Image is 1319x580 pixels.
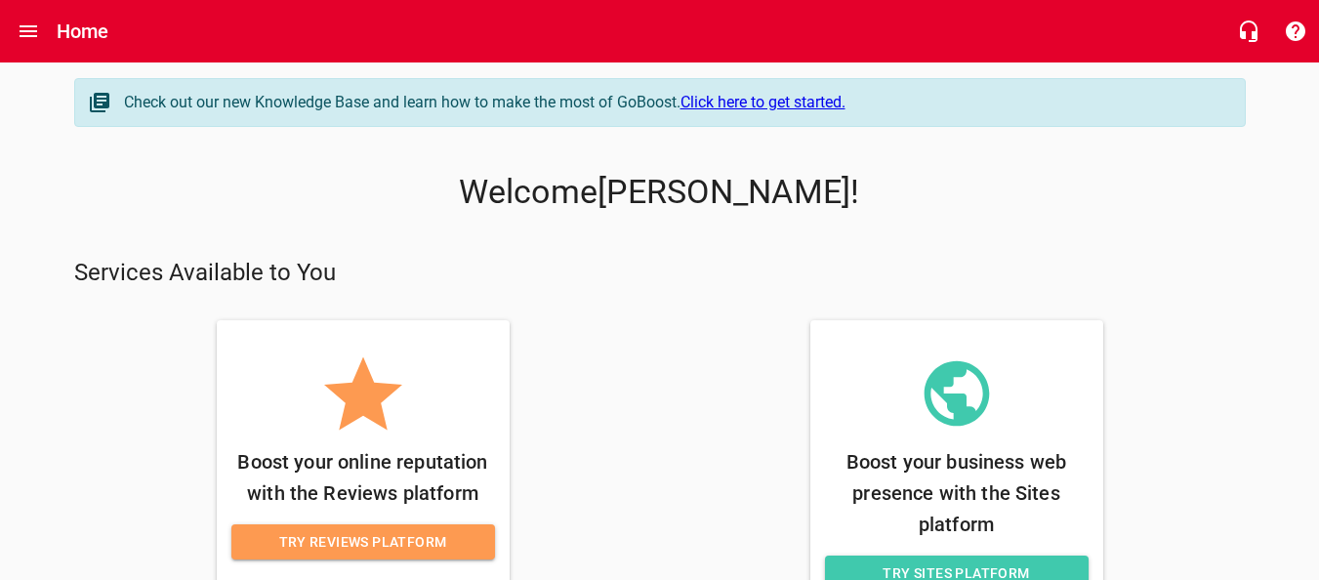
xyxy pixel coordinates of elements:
[124,91,1225,114] div: Check out our new Knowledge Base and learn how to make the most of GoBoost.
[1225,8,1272,55] button: Live Chat
[825,446,1089,540] p: Boost your business web presence with the Sites platform
[231,524,495,560] a: Try Reviews Platform
[247,530,479,555] span: Try Reviews Platform
[231,446,495,509] p: Boost your online reputation with the Reviews platform
[680,93,845,111] a: Click here to get started.
[1272,8,1319,55] button: Support Portal
[57,16,109,47] h6: Home
[74,258,1246,289] p: Services Available to You
[74,173,1246,212] p: Welcome [PERSON_NAME] !
[5,8,52,55] button: Open drawer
